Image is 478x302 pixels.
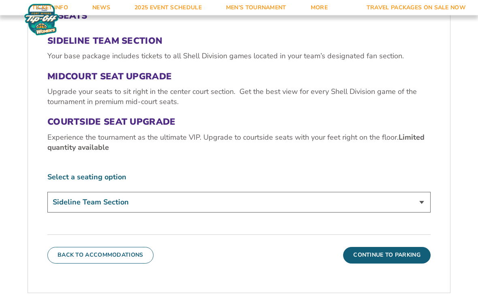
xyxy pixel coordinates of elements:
p: Experience the tournament as the ultimate VIP. Upgrade to courtside seats with your feet right on... [47,133,431,153]
h3: Sideline Team Section [47,36,431,47]
button: Back To Accommodations [47,247,154,264]
label: Select a seating option [47,172,431,183]
h2: 3. Seats [47,11,431,21]
h3: Courtside Seat Upgrade [47,117,431,128]
span: Your base package includes tickets to all Shell Division games located in your team’s designated ... [47,51,404,61]
h3: Midcourt Seat Upgrade [47,72,431,82]
img: Women's Fort Myers Tip-Off [24,4,60,36]
button: Continue To Parking [343,247,431,264]
p: Upgrade your seats to sit right in the center court section. Get the best view for every Shell Di... [47,87,431,107]
strong: Limited quantity available [47,133,425,153]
